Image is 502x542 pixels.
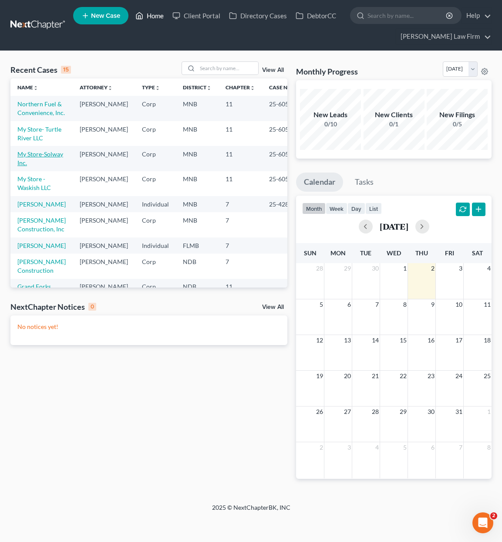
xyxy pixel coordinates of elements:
span: 15 [399,335,408,346]
td: 7 [219,237,262,254]
span: Sat [472,249,483,257]
div: 0/10 [300,120,361,129]
span: 17 [455,335,463,346]
input: Search by name... [367,7,447,24]
span: 10 [455,299,463,310]
a: Typeunfold_more [142,84,160,91]
span: 13 [343,335,352,346]
td: Corp [135,279,176,304]
span: 22 [399,371,408,381]
span: New Case [91,13,120,19]
span: 5 [319,299,324,310]
td: MNB [176,96,219,121]
td: FLMB [176,237,219,254]
span: 16 [427,335,435,346]
td: 7 [219,254,262,278]
span: 1 [402,263,408,274]
a: [PERSON_NAME] Law Firm [396,29,491,44]
button: list [365,203,382,214]
td: Corp [135,96,176,121]
span: 28 [371,406,380,417]
div: 0/5 [427,120,488,129]
td: 25-60537 [262,146,304,171]
span: 4 [486,263,492,274]
a: View All [262,67,284,73]
td: 11 [219,279,262,304]
div: 0 [88,303,96,311]
td: Corp [135,146,176,171]
a: Attorneyunfold_more [80,84,113,91]
a: Grand Forks Clinic [17,283,51,299]
td: [PERSON_NAME] [73,212,135,237]
span: 30 [427,406,435,417]
span: 20 [343,371,352,381]
span: 30 [371,263,380,274]
span: 6 [430,442,435,453]
span: 27 [343,406,352,417]
span: 11 [483,299,492,310]
span: Thu [415,249,428,257]
a: DebtorCC [291,8,340,24]
td: 11 [219,146,262,171]
span: 14 [371,335,380,346]
i: unfold_more [33,85,38,91]
iframe: Intercom live chat [472,512,493,533]
td: MNB [176,121,219,146]
div: 2025 © NextChapterBK, INC [42,503,460,519]
p: No notices yet! [17,322,280,331]
a: [PERSON_NAME] Construction, Inc [17,217,66,233]
div: New Leads [300,110,361,120]
span: 21 [371,371,380,381]
span: 29 [399,406,408,417]
td: Corp [135,121,176,146]
span: 4 [374,442,380,453]
td: NDB [176,254,219,278]
h3: Monthly Progress [296,66,358,77]
span: 28 [315,263,324,274]
span: 2 [430,263,435,274]
td: 11 [219,96,262,121]
i: unfold_more [250,85,255,91]
a: My Store- Turtle River LLC [17,125,61,142]
a: Calendar [296,173,343,192]
h2: [DATE] [380,222,408,231]
a: Help [462,8,491,24]
div: Recent Cases [10,64,71,75]
a: Client Portal [168,8,225,24]
td: [PERSON_NAME] [73,196,135,212]
span: 29 [343,263,352,274]
span: 6 [347,299,352,310]
td: 25-42840 [262,196,304,212]
span: Fri [445,249,454,257]
a: Districtunfold_more [183,84,212,91]
span: 24 [455,371,463,381]
td: Corp [135,212,176,237]
a: Tasks [347,173,381,192]
a: View All [262,304,284,310]
span: 18 [483,335,492,346]
a: [PERSON_NAME] Construction [17,258,66,274]
span: Tue [360,249,371,257]
div: New Clients [364,110,425,120]
a: [PERSON_NAME] [17,200,66,208]
div: 0/1 [364,120,425,129]
a: My Store-Solway Inc. [17,150,63,166]
td: Corp [135,171,176,196]
span: 19 [315,371,324,381]
td: 25-60512 [262,121,304,146]
span: 26 [315,406,324,417]
td: [PERSON_NAME] [73,96,135,121]
div: 15 [61,66,71,74]
a: [PERSON_NAME] [17,242,66,249]
div: NextChapter Notices [10,301,96,312]
td: 25-60536 [262,96,304,121]
td: 11 [219,171,262,196]
td: [PERSON_NAME] [73,121,135,146]
td: NDB [176,279,219,304]
i: unfold_more [108,85,113,91]
span: 9 [430,299,435,310]
a: Home [131,8,168,24]
td: MNB [176,146,219,171]
td: MNB [176,171,219,196]
td: [PERSON_NAME] [73,171,135,196]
